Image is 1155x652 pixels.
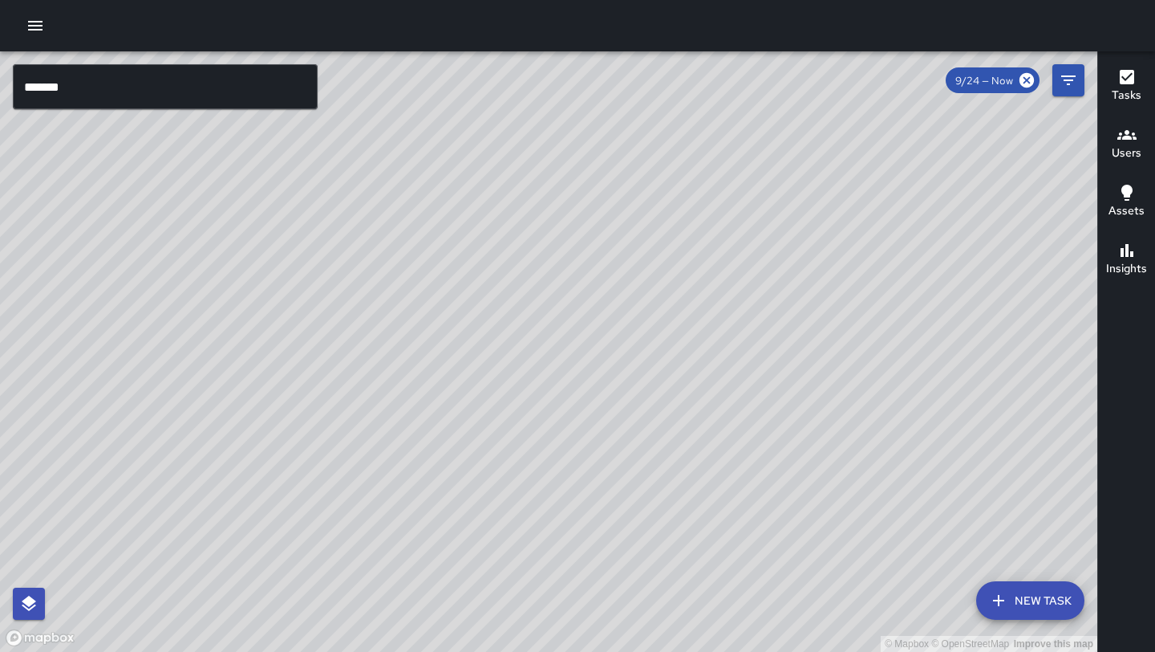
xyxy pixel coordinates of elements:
button: Assets [1098,173,1155,231]
button: New Task [976,581,1084,620]
span: 9/24 — Now [946,74,1023,88]
button: Users [1098,116,1155,173]
h6: Tasks [1112,87,1141,104]
h6: Insights [1106,260,1147,278]
button: Tasks [1098,58,1155,116]
div: 9/24 — Now [946,67,1039,93]
h6: Assets [1108,202,1145,220]
button: Insights [1098,231,1155,289]
h6: Users [1112,145,1141,162]
button: Filters [1052,64,1084,96]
